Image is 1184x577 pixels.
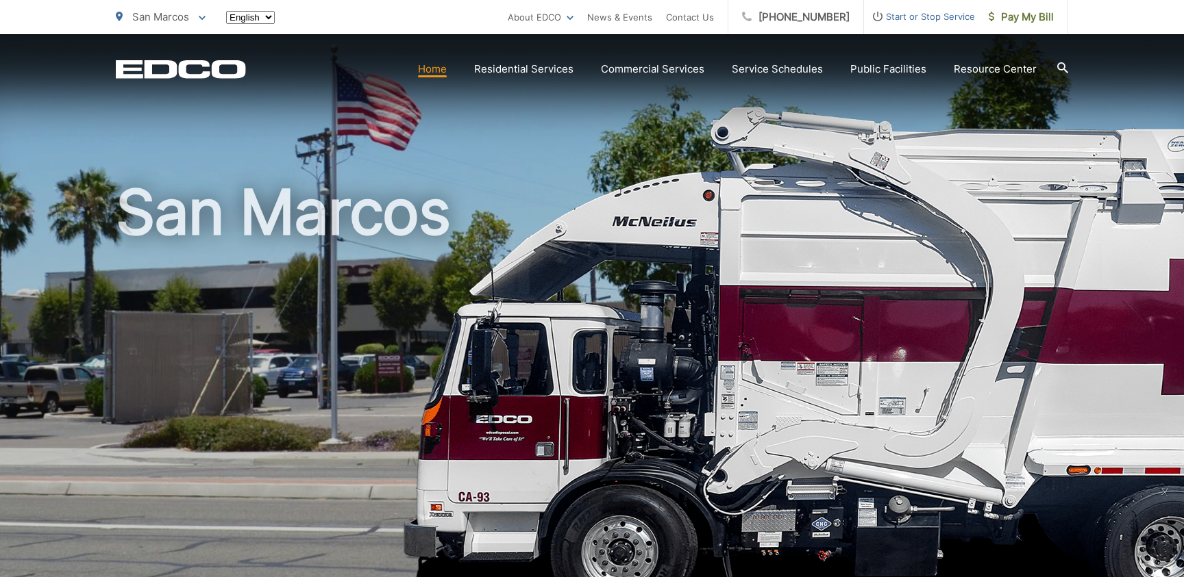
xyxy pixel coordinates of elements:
a: Service Schedules [732,61,823,77]
a: Commercial Services [601,61,704,77]
span: Pay My Bill [989,9,1054,25]
a: Residential Services [474,61,573,77]
a: Public Facilities [850,61,926,77]
select: Select a language [226,11,275,24]
a: Contact Us [666,9,714,25]
span: San Marcos [132,10,189,23]
a: About EDCO [508,9,573,25]
a: Resource Center [954,61,1037,77]
a: EDCD logo. Return to the homepage. [116,60,246,79]
a: News & Events [587,9,652,25]
a: Home [418,61,447,77]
